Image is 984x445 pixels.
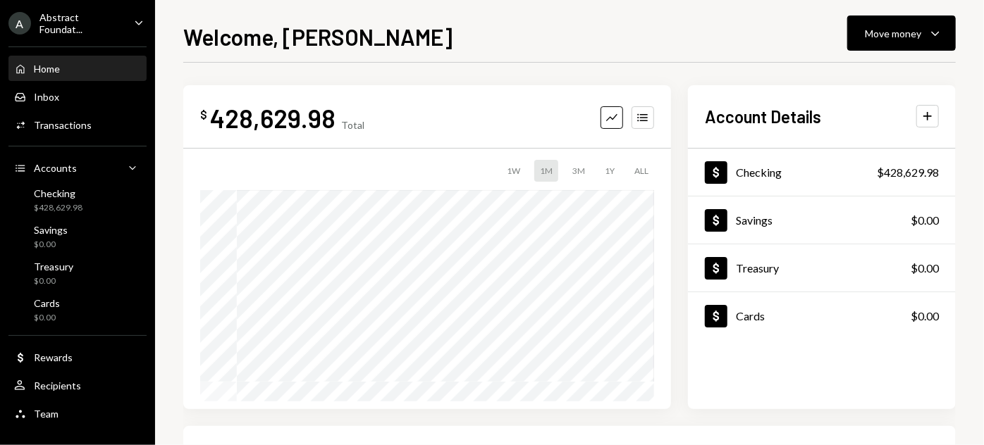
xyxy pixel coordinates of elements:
[34,312,60,324] div: $0.00
[8,344,147,370] a: Rewards
[877,164,939,181] div: $428,629.98
[847,15,956,51] button: Move money
[688,292,956,339] a: Cards$0.00
[34,297,60,309] div: Cards
[8,12,31,35] div: A
[629,160,654,182] div: ALL
[736,309,765,322] div: Cards
[911,308,939,325] div: $0.00
[34,119,92,131] div: Transactions
[34,275,73,287] div: $0.00
[34,224,68,236] div: Savings
[534,160,558,182] div: 1M
[39,11,123,35] div: Abstract Foundat...
[210,102,336,134] div: 428,629.98
[501,160,526,182] div: 1W
[865,26,921,41] div: Move money
[8,56,147,81] a: Home
[34,408,59,420] div: Team
[34,187,82,199] div: Checking
[34,239,68,251] div: $0.00
[736,165,782,179] div: Checking
[341,119,364,131] div: Total
[8,155,147,180] a: Accounts
[8,112,147,137] a: Transactions
[688,196,956,244] a: Savings$0.00
[34,91,59,103] div: Inbox
[705,105,821,128] h2: Account Details
[736,261,779,275] div: Treasury
[34,351,73,363] div: Rewards
[8,183,147,217] a: Checking$428,629.98
[736,213,773,227] div: Savings
[34,202,82,214] div: $428,629.98
[34,162,77,174] div: Accounts
[8,372,147,398] a: Recipients
[8,401,147,426] a: Team
[34,261,73,272] div: Treasury
[567,160,591,182] div: 3M
[911,260,939,277] div: $0.00
[8,293,147,327] a: Cards$0.00
[183,23,453,51] h1: Welcome, [PERSON_NAME]
[8,256,147,290] a: Treasury$0.00
[200,108,207,122] div: $
[911,212,939,229] div: $0.00
[34,63,60,75] div: Home
[34,380,81,391] div: Recipients
[688,244,956,292] a: Treasury$0.00
[688,149,956,196] a: Checking$428,629.98
[599,160,620,182] div: 1Y
[8,84,147,109] a: Inbox
[8,220,147,253] a: Savings$0.00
